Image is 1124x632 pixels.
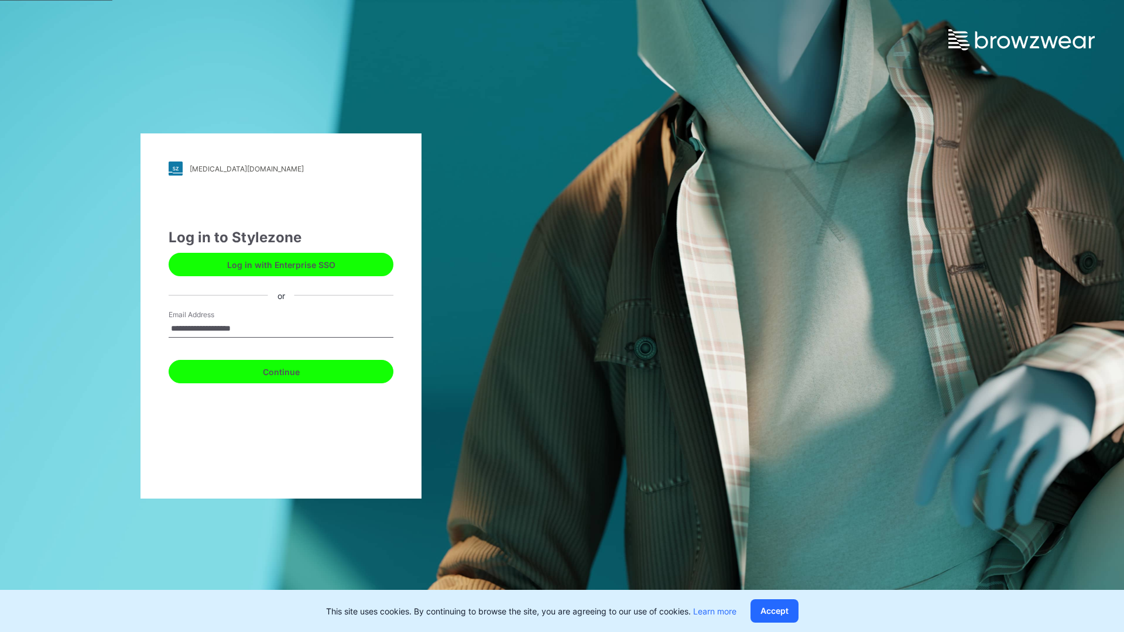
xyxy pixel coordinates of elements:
[190,164,304,173] div: [MEDICAL_DATA][DOMAIN_NAME]
[169,360,393,383] button: Continue
[169,227,393,248] div: Log in to Stylezone
[948,29,1095,50] img: browzwear-logo.e42bd6dac1945053ebaf764b6aa21510.svg
[169,162,393,176] a: [MEDICAL_DATA][DOMAIN_NAME]
[169,310,251,320] label: Email Address
[169,162,183,176] img: stylezone-logo.562084cfcfab977791bfbf7441f1a819.svg
[268,289,294,301] div: or
[693,606,736,616] a: Learn more
[326,605,736,617] p: This site uses cookies. By continuing to browse the site, you are agreeing to our use of cookies.
[751,599,799,623] button: Accept
[169,253,393,276] button: Log in with Enterprise SSO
